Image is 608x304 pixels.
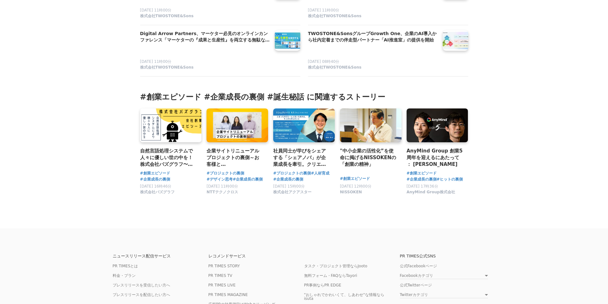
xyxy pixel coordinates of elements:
[407,170,437,176] a: #創業エピソード
[340,189,362,195] span: NISSOKEN
[208,254,304,258] p: レコメンドサービス
[206,184,238,189] span: [DATE] 11時00分
[113,283,170,287] a: プレスリリースを受信したい方へ
[140,147,197,168] a: 自然言語処理システムで人々に優しい世の中を！株式会社バズグラフ〜会社創業秘話〜
[308,30,438,43] h4: TWOSTONE&SonsグループGrowth One、企業のAI導入から社内定着までの伴走型パートナー「AI推進室」の提供を開始
[308,65,362,70] span: 株式会社TWOSTONE&Sons
[206,170,244,176] a: #プロジェクトの裏側
[140,191,175,196] a: 株式会社バズグラフ
[340,191,362,196] a: NISSOKEN
[308,13,362,19] span: 株式会社TWOSTONE&Sons
[308,8,340,12] span: [DATE] 11時00分
[311,170,329,176] a: #人材育成
[308,65,438,71] a: 株式会社TWOSTONE&Sons
[208,273,232,278] a: PR TIMES TV
[273,189,312,195] span: 株式会社アクアスター
[407,184,438,189] span: [DATE] 17時36分
[304,283,342,287] a: PR事例ならPR EDGE
[273,191,312,196] a: 株式会社アクアスター
[140,65,194,70] span: 株式会社TWOSTONE&Sons
[340,184,372,189] span: [DATE] 12時00分
[400,264,437,268] a: 公式Facebookページ
[206,189,238,195] span: NTTテクノクロス
[113,293,170,297] a: プレスリリースを配信したい方へ
[140,13,270,20] a: 株式会社TWOSTONE&Sons
[407,176,437,182] a: #企業成長の裏側
[113,264,138,268] a: PR TIMESとは
[304,264,367,268] a: タスク・プロジェクト管理ならJooto
[308,59,340,64] span: [DATE] 08時40分
[400,274,488,279] a: Facebookカテゴリ
[407,147,463,168] a: AnyMind Group 創業5周年を迎えるにあたって ： [PERSON_NAME]
[273,147,330,168] a: 社員同士が学びをシェアする「シェアノバ」が企業成長を牽引。クリエイティブ事業を展開するアクアスターを支える人材育成プロジェクトとは
[140,8,172,12] span: [DATE] 11時00分
[407,189,455,195] span: AnyMind Group株式会社
[140,59,172,64] span: [DATE] 11時00分
[140,65,270,71] a: 株式会社TWOSTONE&Sons
[140,30,270,43] h4: Digital Arrow Partners、マーケター必見のオンラインカンファレンス「マーケターの『成果と生産性』を両立する無駄なく成果に直結する施策カイゼン術」に登壇
[400,293,488,298] a: Twitterカテゴリ
[308,30,438,44] a: TWOSTONE&SonsグループGrowth One、企業のAI導入から社内定着までの伴走型パートナー「AI推進室」の提供を開始
[340,147,396,168] a: "中小企業の活性化”を使命に掲げるNISSOKENの「創業の精神」
[140,189,175,195] span: 株式会社バズグラフ
[233,176,263,182] a: #企業成長の裏側
[208,264,240,268] a: PR TIMES STORY
[206,191,238,196] a: NTTテクノクロス
[140,170,170,176] a: #創業エピソード
[206,147,263,168] a: 企業サイトリニューアルプロジェクトの裏側～お客様と[PERSON_NAME]を共創し続けるNTTテクノクロスの３つの強みとは？～
[273,170,311,176] a: #プロジェクトの裏側
[140,176,170,182] a: #企業成長の裏側
[400,254,496,258] p: PR TIMES公式SNS
[208,283,236,287] a: PR TIMES LIVE
[140,30,270,44] a: Digital Arrow Partners、マーケター必見のオンラインカンファレンス「マーケターの『成果と生産性』を両立する無駄なく成果に直結する施策カイゼン術」に登壇
[273,184,305,189] span: [DATE] 15時00分
[206,176,233,182] a: #デザイン思考
[140,13,194,19] span: 株式会社TWOSTONE&Sons
[308,13,438,20] a: 株式会社TWOSTONE&Sons
[208,293,248,297] a: PR TIMES MAGAZINE
[400,283,432,287] a: 公式Twitterページ
[304,273,357,278] a: 無料フォーム・FAQならTayori
[140,184,172,189] span: [DATE] 16時46分
[340,176,370,182] a: #創業エピソード
[113,273,136,278] a: 料金・プラン
[304,293,384,301] a: "おしゃれでかわいくて、しあわせ"な情報ならisuta
[437,176,463,182] a: #ヒットの裏側
[140,92,468,102] h3: #創業エピソード #企業成長の裏側 #誕生秘話 に関連するストーリー
[407,191,455,196] a: AnyMind Group株式会社
[113,254,208,258] p: ニュースリリース配信サービス
[273,176,303,182] a: #企業成長の裏側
